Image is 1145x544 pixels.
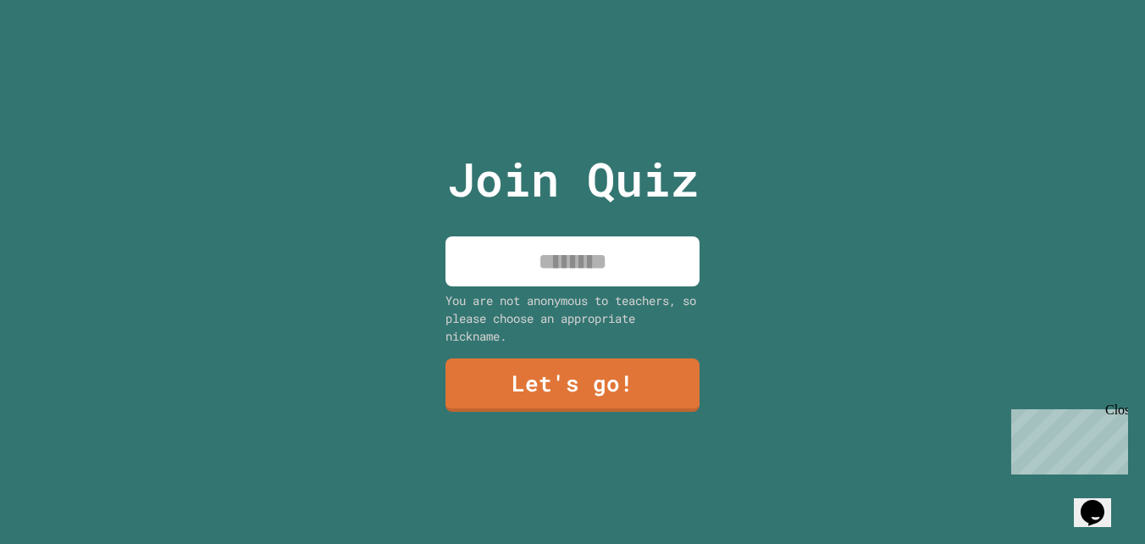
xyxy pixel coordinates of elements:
div: Chat with us now!Close [7,7,117,108]
iframe: chat widget [1004,402,1128,475]
iframe: chat widget [1074,476,1128,527]
p: Join Quiz [447,144,699,214]
div: You are not anonymous to teachers, so please choose an appropriate nickname. [445,291,700,345]
a: Let's go! [445,358,700,412]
